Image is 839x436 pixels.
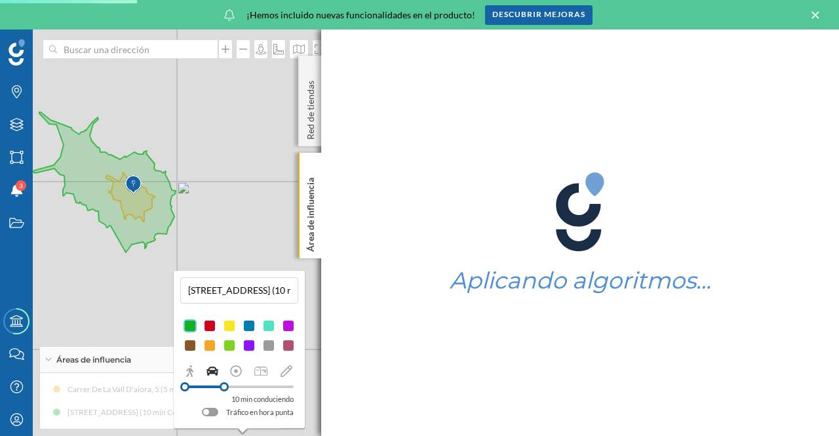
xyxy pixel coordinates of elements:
[450,268,711,293] h1: Aplicando algoritmos…
[246,9,475,22] span: ¡Hemos incluido nuevas funcionalidades en el producto!
[304,75,317,140] p: Red de tiendas
[125,172,142,198] img: Marker
[56,354,131,366] span: Áreas de influencia
[9,39,25,66] img: Geoblink Logo
[226,406,294,419] label: Tráfico en hora punta
[304,172,317,252] p: Área de influencia
[231,393,294,406] p: 10 min conduciendo
[26,9,73,21] span: Soporte
[19,179,23,192] span: 3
